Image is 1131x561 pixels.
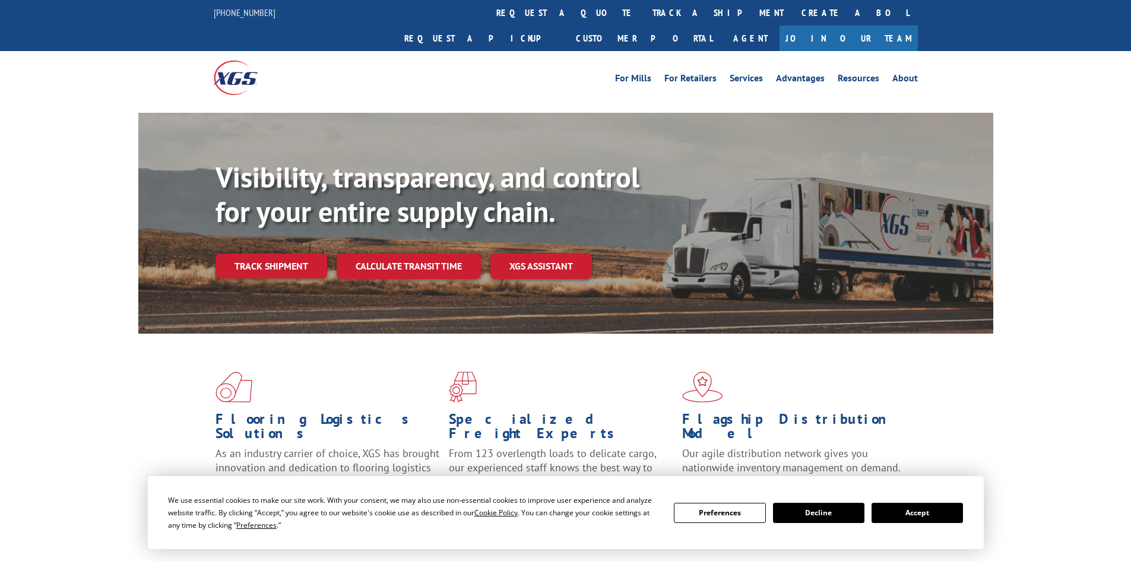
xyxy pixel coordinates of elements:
h1: Flagship Distribution Model [682,412,907,446]
h1: Specialized Freight Experts [449,412,673,446]
a: Calculate transit time [337,253,481,279]
span: Cookie Policy [474,508,518,518]
img: xgs-icon-total-supply-chain-intelligence-red [216,372,252,402]
span: As an industry carrier of choice, XGS has brought innovation and dedication to flooring logistics... [216,446,439,489]
img: xgs-icon-focused-on-flooring-red [449,372,477,402]
a: Advantages [776,74,825,87]
a: Resources [838,74,879,87]
a: Agent [721,26,780,51]
a: For Mills [615,74,651,87]
a: Request a pickup [395,26,567,51]
a: Join Our Team [780,26,918,51]
a: Services [730,74,763,87]
img: xgs-icon-flagship-distribution-model-red [682,372,723,402]
div: Cookie Consent Prompt [148,476,984,549]
a: For Retailers [664,74,717,87]
a: About [892,74,918,87]
p: From 123 overlength loads to delicate cargo, our experienced staff knows the best way to move you... [449,446,673,499]
span: Our agile distribution network gives you nationwide inventory management on demand. [682,446,901,474]
span: Preferences [236,520,277,530]
a: [PHONE_NUMBER] [214,7,275,18]
button: Preferences [674,503,765,523]
a: Customer Portal [567,26,721,51]
a: XGS ASSISTANT [490,253,592,279]
button: Decline [773,503,864,523]
h1: Flooring Logistics Solutions [216,412,440,446]
a: Track shipment [216,253,327,278]
button: Accept [872,503,963,523]
div: We use essential cookies to make our site work. With your consent, we may also use non-essential ... [168,494,660,531]
b: Visibility, transparency, and control for your entire supply chain. [216,159,639,230]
